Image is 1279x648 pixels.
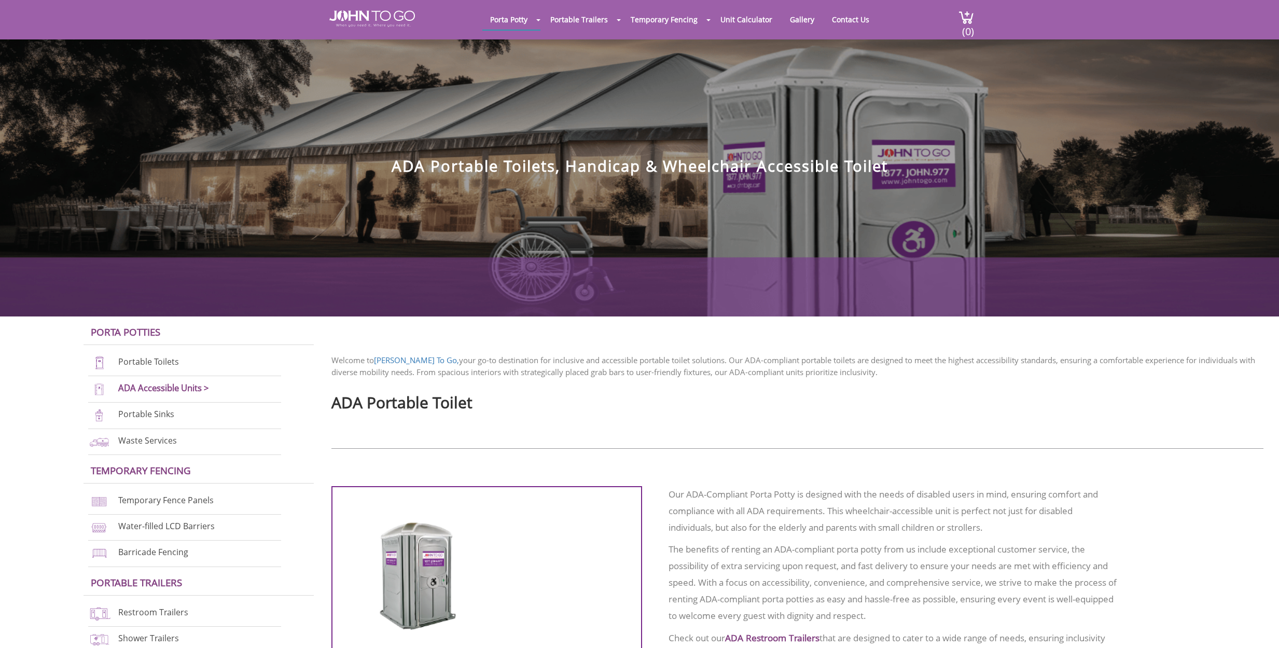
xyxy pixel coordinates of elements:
a: Barricade Fencing [118,547,188,558]
button: Live Chat [1238,606,1279,648]
a: ADA Restroom Trailers [725,631,819,644]
a: Contact Us [824,9,877,30]
img: water-filled%20barriers-new.png [88,520,110,534]
img: JTG-ADA-Compliant-Portable-Toilet.png [369,516,468,636]
a: Temporary Fencing [623,9,705,30]
img: waste-services-new.png [88,435,110,449]
span: (0) [962,16,974,38]
img: barricade-fencing-icon-new.png [88,546,110,560]
a: Portable Toilets [118,356,179,367]
a: Shower Trailers [118,632,179,644]
p: Our ADA-Compliant Porta Potty is designed with the needs of disabled users in mind, ensuring comf... [669,486,1119,536]
a: Portable Sinks [118,409,174,420]
a: Unit Calculator [713,9,780,30]
p: The benefits of renting an ADA-compliant porta potty from us include exceptional customer service... [669,541,1119,624]
img: JOHN to go [329,10,415,27]
img: portable-sinks-new.png [88,408,110,422]
img: restroom-trailers-new.png [88,606,110,621]
a: Portable trailers [91,576,182,589]
img: ADA-units-new.png [88,382,110,396]
a: Temporary Fence Panels [118,494,214,506]
img: cart a [958,10,974,24]
h2: ADA Portable Toilet [331,389,1263,411]
a: Porta Potties [91,325,160,338]
a: Restroom Trailers [118,606,188,618]
img: shower-trailers-new.png [88,632,110,646]
a: [PERSON_NAME] To Go, [374,355,459,365]
a: Temporary Fencing [91,464,191,477]
a: Porta Potty [482,9,535,30]
a: Portable Trailers [543,9,616,30]
a: Waste Services [118,435,177,446]
a: Water-filled LCD Barriers [118,520,215,532]
a: Gallery [782,9,822,30]
img: chan-link-fencing-new.png [88,494,110,508]
img: portable-toilets-new.png [88,356,110,370]
p: Welcome to your go-to destination for inclusive and accessible portable toilet solutions. Our ADA... [331,354,1263,378]
a: ADA Accessible Units > [118,382,209,394]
